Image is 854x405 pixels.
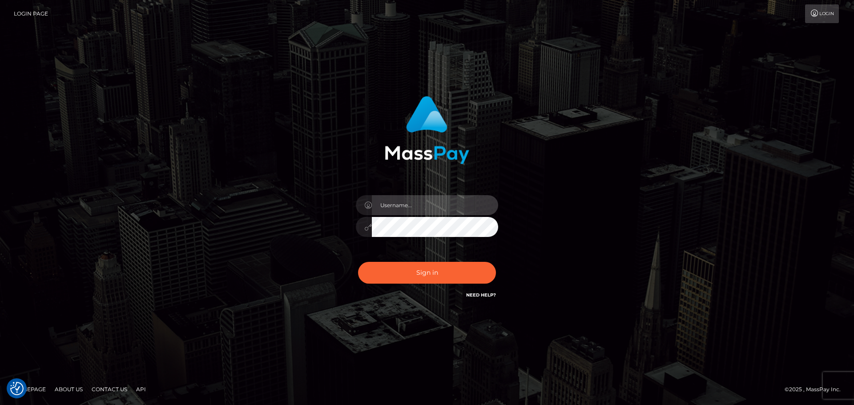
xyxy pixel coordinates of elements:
[785,385,847,394] div: © 2025 , MassPay Inc.
[133,382,149,396] a: API
[385,96,469,164] img: MassPay Login
[10,382,24,395] button: Consent Preferences
[805,4,839,23] a: Login
[10,382,24,395] img: Revisit consent button
[88,382,131,396] a: Contact Us
[14,4,48,23] a: Login Page
[372,195,498,215] input: Username...
[358,262,496,284] button: Sign in
[10,382,49,396] a: Homepage
[466,292,496,298] a: Need Help?
[51,382,86,396] a: About Us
